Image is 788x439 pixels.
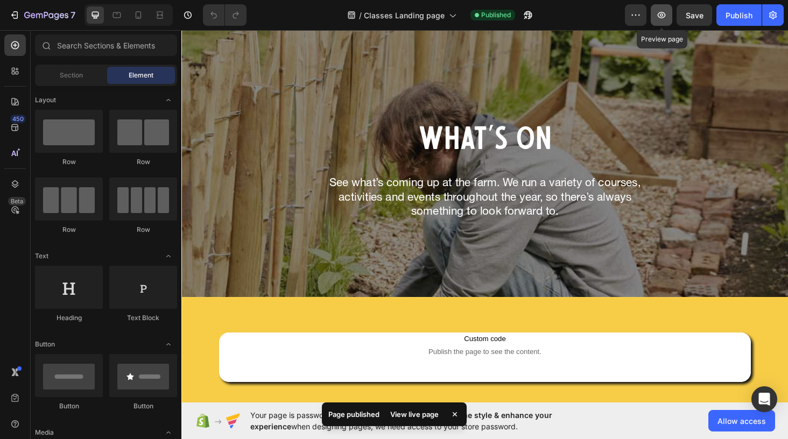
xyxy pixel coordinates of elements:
p: 7 [71,9,75,22]
div: Row [109,157,177,167]
span: Toggle open [160,247,177,265]
div: Publish [726,10,752,21]
div: Heading [35,313,103,323]
div: Row [35,225,103,235]
div: Undo/Redo [203,4,247,26]
div: View live page [384,407,445,422]
p: Page published [328,409,379,420]
span: Your page is password protected. To when designing pages, we need access to your store password. [250,409,594,432]
h2: What's On [9,98,637,142]
span: / [359,10,362,21]
div: Row [35,157,103,167]
iframe: Design area [181,29,788,403]
span: Layout [35,95,56,105]
button: 7 [4,4,80,26]
span: Element [129,70,153,80]
span: Custom code [65,323,581,336]
span: Media [35,428,54,437]
div: Text Block [109,313,177,323]
span: Button [35,339,55,349]
span: Text [35,251,48,261]
input: Search Sections & Elements [35,34,177,56]
div: Button [35,401,103,411]
div: Button [109,401,177,411]
p: See what’s coming up at the farm. We run a variety of courses, activities and events throughout t... [151,157,495,203]
span: Published [481,10,511,20]
div: Beta [8,197,26,206]
div: Row [109,225,177,235]
span: Toggle open [160,91,177,109]
div: 450 [10,115,26,123]
button: Allow access [708,410,775,431]
span: Allow access [717,415,766,427]
button: Publish [716,4,762,26]
span: Section [60,70,83,80]
span: Toggle open [160,336,177,353]
span: Classes Landing page [364,10,445,21]
span: Publish the page to see the content. [65,338,581,349]
div: Open Intercom Messenger [751,386,777,412]
button: Save [677,4,712,26]
span: Save [686,11,703,20]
